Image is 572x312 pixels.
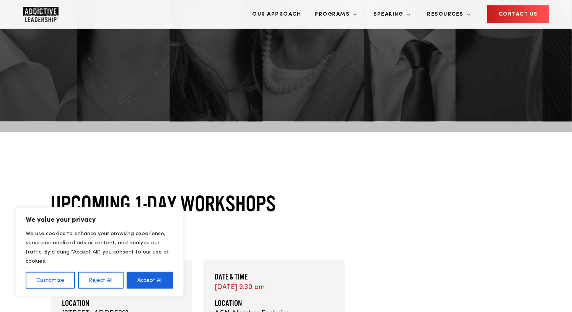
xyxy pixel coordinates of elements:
[215,272,333,282] h4: Date & Time
[78,272,123,289] button: Reject All
[23,7,59,22] img: Company Logo
[215,298,333,308] h4: Location
[23,7,69,22] a: Home
[26,229,173,266] p: We use cookies to enhance your browsing experience, serve personalized ads or content, and analyz...
[127,272,173,289] button: Accept All
[215,284,265,291] a: [DATE] 9:30 am
[15,207,184,297] div: We value your privacy
[487,5,549,23] a: CONTACT US
[26,272,75,289] button: Customize
[51,232,521,249] h3: 2025 Events
[51,190,521,217] h1: Upcoming 1-Day Workshops
[26,215,173,224] p: We value your privacy
[62,298,181,308] h4: Location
